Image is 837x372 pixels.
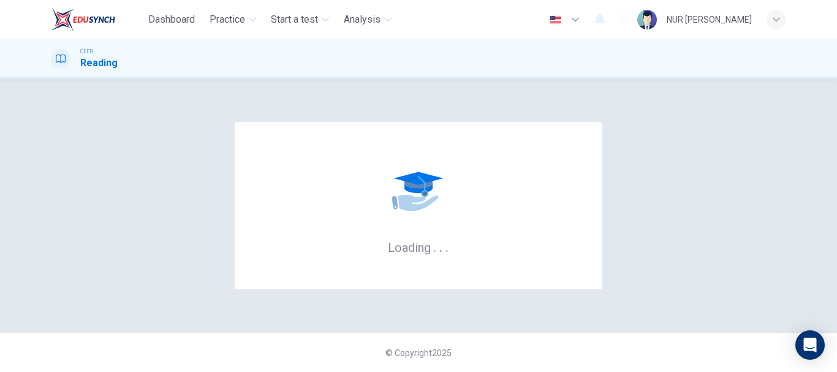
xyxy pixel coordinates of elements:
h6: Loading [388,239,449,255]
h1: Reading [80,56,118,70]
a: EduSynch logo [51,7,143,32]
span: © Copyright 2025 [385,348,452,358]
img: EduSynch logo [51,7,115,32]
button: Start a test [266,9,334,31]
div: NUR [PERSON_NAME] [667,12,752,27]
span: CEFR [80,47,93,56]
img: en [548,15,563,25]
span: Analysis [344,12,381,27]
span: Practice [210,12,245,27]
div: Open Intercom Messenger [795,330,825,360]
h6: . [439,236,443,256]
button: Analysis [339,9,396,31]
button: Dashboard [143,9,200,31]
h6: . [433,236,437,256]
span: Dashboard [148,12,195,27]
h6: . [445,236,449,256]
img: Profile picture [637,10,657,29]
button: Practice [205,9,261,31]
span: Start a test [271,12,318,27]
